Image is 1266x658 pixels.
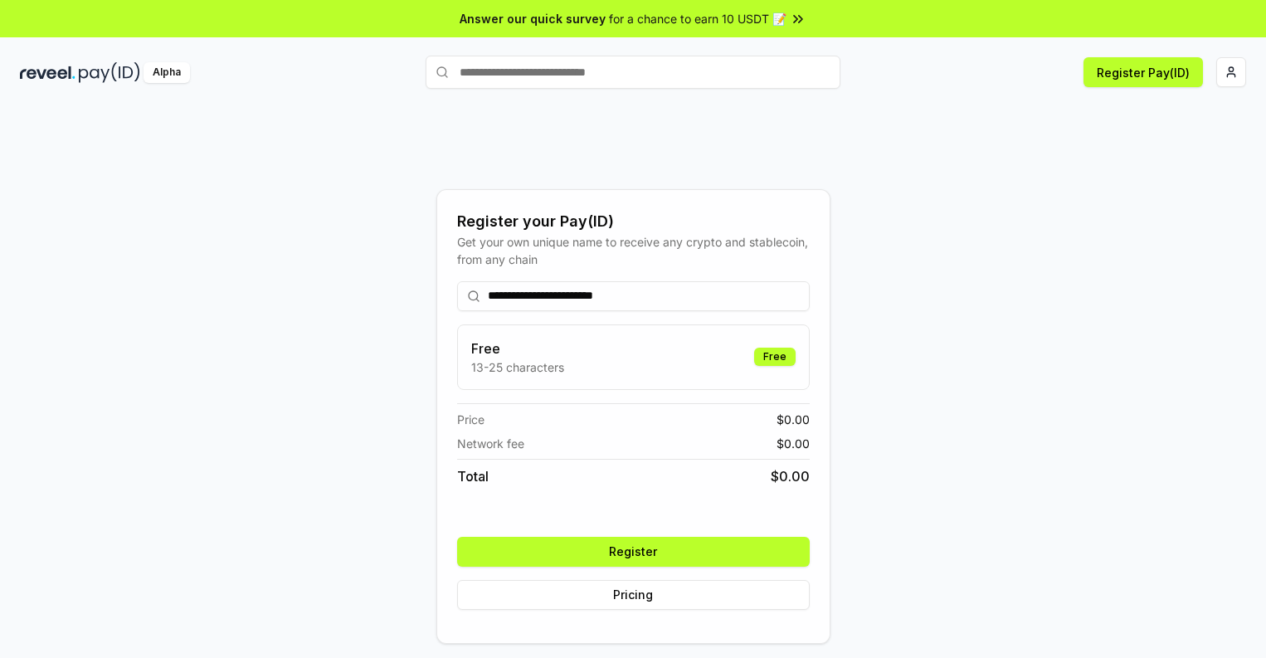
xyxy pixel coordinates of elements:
[777,435,810,452] span: $ 0.00
[754,348,796,366] div: Free
[471,358,564,376] p: 13-25 characters
[457,537,810,567] button: Register
[1083,57,1203,87] button: Register Pay(ID)
[460,10,606,27] span: Answer our quick survey
[457,411,484,428] span: Price
[771,466,810,486] span: $ 0.00
[144,62,190,83] div: Alpha
[457,210,810,233] div: Register your Pay(ID)
[457,233,810,268] div: Get your own unique name to receive any crypto and stablecoin, from any chain
[471,339,564,358] h3: Free
[777,411,810,428] span: $ 0.00
[457,435,524,452] span: Network fee
[457,580,810,610] button: Pricing
[609,10,786,27] span: for a chance to earn 10 USDT 📝
[20,62,75,83] img: reveel_dark
[457,466,489,486] span: Total
[79,62,140,83] img: pay_id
